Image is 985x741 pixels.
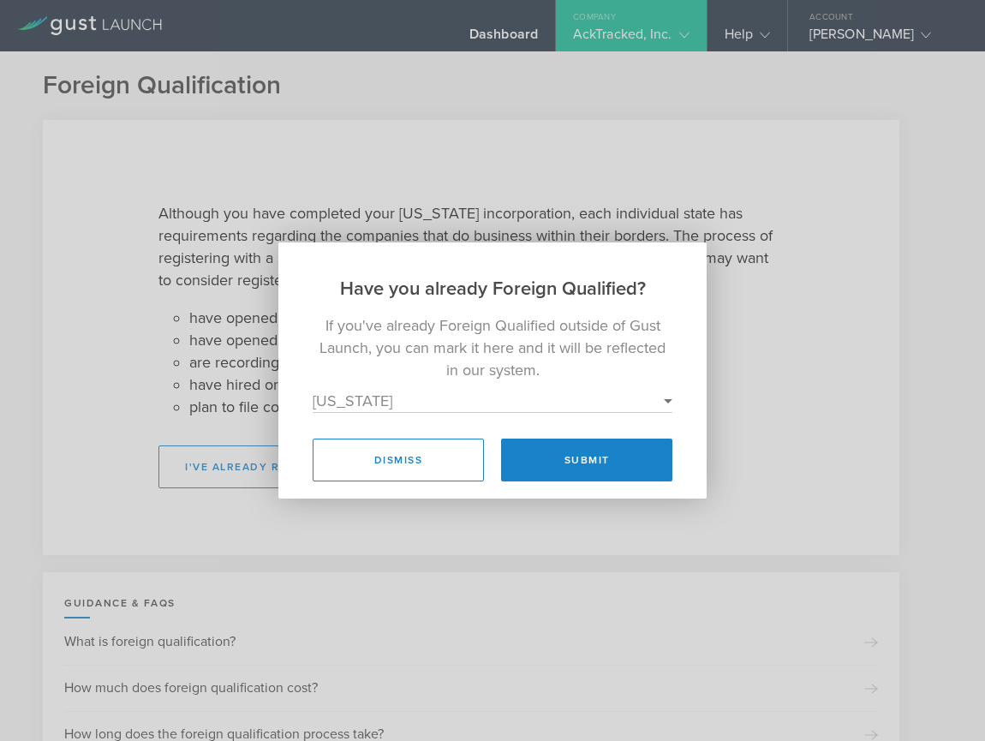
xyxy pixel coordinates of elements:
[899,659,985,741] iframe: Chat Widget
[313,439,484,481] button: Dismiss
[501,439,672,481] button: Submit
[278,242,707,302] h2: Have you already Foreign Qualified?
[313,314,672,381] p: If you've already Foreign Qualified outside of Gust Launch, you can mark it here and it will be r...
